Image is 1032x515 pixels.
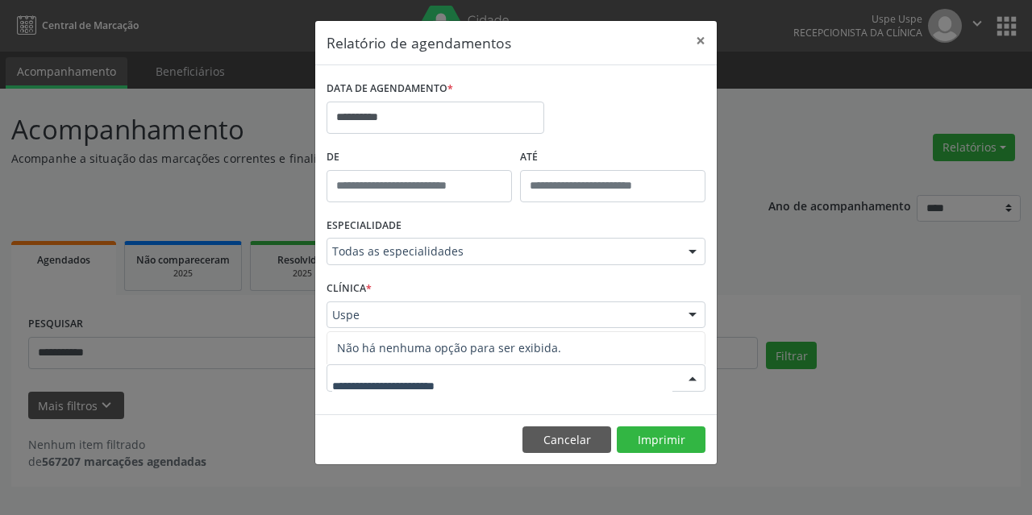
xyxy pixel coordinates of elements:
label: ATÉ [520,145,705,170]
h5: Relatório de agendamentos [327,32,511,53]
button: Imprimir [617,426,705,454]
label: DATA DE AGENDAMENTO [327,77,453,102]
label: De [327,145,512,170]
span: Não há nenhuma opção para ser exibida. [327,332,705,364]
label: ESPECIALIDADE [327,214,402,239]
label: CLÍNICA [327,276,372,301]
span: Todas as especialidades [332,243,672,260]
span: Uspe [332,307,672,323]
button: Close [685,21,717,60]
button: Cancelar [522,426,611,454]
